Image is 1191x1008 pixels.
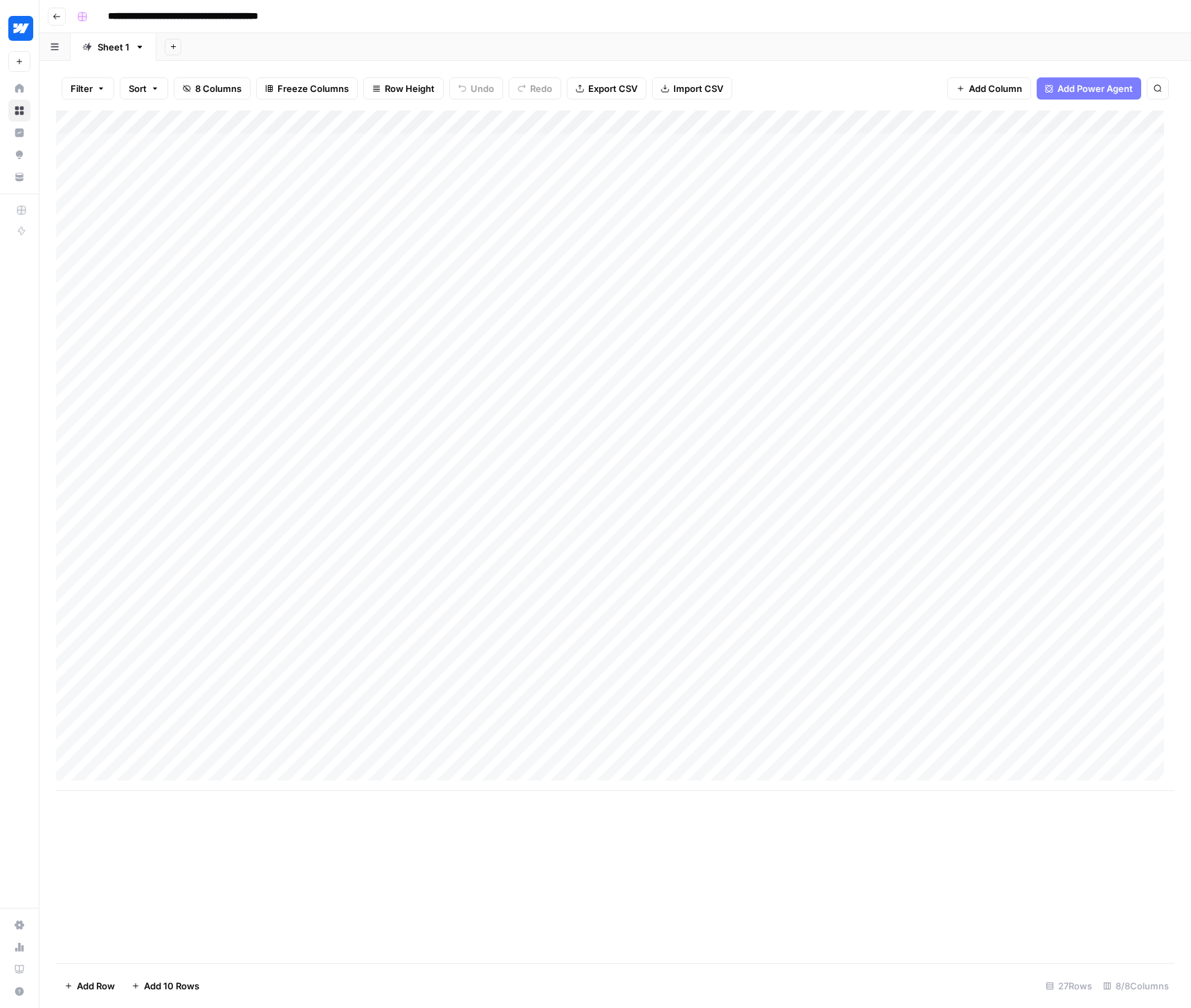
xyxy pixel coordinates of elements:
[71,82,93,95] span: Filter
[652,77,732,100] button: Import CSV
[8,77,30,100] a: Home
[278,82,349,95] span: Freeze Columns
[8,914,30,936] a: Settings
[509,77,561,100] button: Redo
[8,936,30,958] a: Usage
[62,77,114,100] button: Filter
[8,958,30,980] a: Learning Hub
[129,82,147,95] span: Sort
[385,82,435,95] span: Row Height
[195,82,242,95] span: 8 Columns
[123,975,208,997] button: Add 10 Rows
[71,33,156,61] a: Sheet 1
[56,975,123,997] button: Add Row
[969,82,1022,95] span: Add Column
[673,82,723,95] span: Import CSV
[471,82,494,95] span: Undo
[363,77,444,100] button: Row Height
[77,979,115,993] span: Add Row
[144,979,199,993] span: Add 10 Rows
[8,980,30,1002] button: Help + Support
[8,11,30,46] button: Workspace: Webflow
[8,16,33,41] img: Webflow Logo
[947,77,1031,100] button: Add Column
[1057,82,1133,95] span: Add Power Agent
[120,77,168,100] button: Sort
[8,166,30,188] a: Your Data
[449,77,503,100] button: Undo
[1040,975,1098,997] div: 27 Rows
[8,122,30,144] a: Insights
[1037,77,1141,100] button: Add Power Agent
[98,40,129,54] div: Sheet 1
[530,82,552,95] span: Redo
[8,100,30,122] a: Browse
[256,77,358,100] button: Freeze Columns
[588,82,637,95] span: Export CSV
[1098,975,1174,997] div: 8/8 Columns
[8,144,30,166] a: Opportunities
[567,77,646,100] button: Export CSV
[174,77,251,100] button: 8 Columns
